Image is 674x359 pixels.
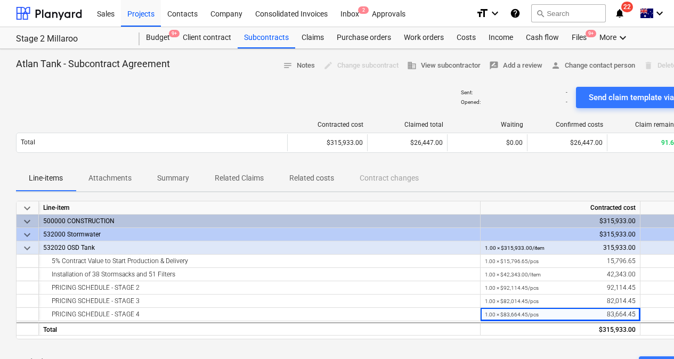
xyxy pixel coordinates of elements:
[565,27,593,48] a: Files9+
[140,27,176,48] a: Budget9+
[43,268,476,281] div: Installation of 38 Stormsacks and 51 Filters
[39,201,481,215] div: Line-item
[621,2,633,12] span: 22
[481,228,640,241] div: $315,933.00
[506,139,523,146] span: $0.00
[565,27,593,48] div: Files
[372,121,443,128] div: Claimed total
[485,272,541,278] small: 1.00 × $42,343.00 / Item
[43,281,476,295] div: PRICING SCHEDULE - STAGE 2
[215,173,264,184] p: Related Claims
[532,121,603,128] div: Confirmed costs
[485,268,636,281] div: 42,343.00
[21,215,34,228] span: keyboard_arrow_down
[410,139,443,146] span: $26,447.00
[481,215,640,228] div: $315,933.00
[547,58,639,74] button: Change contact person
[485,255,636,268] div: 15,796.65
[43,295,476,308] div: PRICING SCHEDULE - STAGE 3
[295,27,330,48] a: Claims
[21,229,34,241] span: keyboard_arrow_down
[476,7,489,20] i: format_size
[510,7,521,20] i: Knowledge base
[16,34,127,45] div: Stage 2 Millaroo
[43,228,476,241] div: 532000 Stormwater
[39,322,481,336] div: Total
[485,258,539,264] small: 1.00 × $15,796.65 / pcs
[566,89,567,96] p: -
[43,308,476,321] div: PRICING SCHEDULE - STAGE 4
[551,60,635,72] span: Change contact person
[238,27,295,48] a: Subcontracts
[407,60,481,72] span: View subcontractor
[358,6,369,14] span: 2
[88,173,132,184] p: Attachments
[566,99,567,105] p: -
[452,121,523,128] div: Waiting
[283,60,315,72] span: Notes
[519,27,565,48] a: Cash flow
[450,27,482,48] a: Costs
[485,58,547,74] button: Add a review
[461,89,473,96] p: Sent :
[536,9,545,18] span: search
[407,61,417,70] span: business
[481,322,640,336] div: $315,933.00
[485,308,636,321] div: 83,664.45
[140,27,176,48] div: Budget
[397,27,450,48] a: Work orders
[485,312,539,317] small: 1.00 × $83,664.45 / pcs
[586,30,596,37] span: 9+
[485,245,545,251] small: 1.00 × $315,933.00 / item
[485,285,539,291] small: 1.00 × $92,114.45 / pcs
[485,241,636,255] div: 315,933.00
[43,215,476,228] div: 500000 CONSTRUCTION
[485,281,636,295] div: 92,114.45
[593,27,636,48] div: More
[551,61,561,70] span: person
[614,7,625,20] i: notifications
[330,27,397,48] a: Purchase orders
[169,30,180,37] span: 9+
[21,138,35,147] p: Total
[461,99,481,105] p: Opened :
[16,58,170,70] p: Atlan Tank - Subcontract Agreement
[482,27,519,48] a: Income
[403,58,485,74] button: View subcontractor
[289,173,334,184] p: Related costs
[489,61,499,70] span: rate_review
[570,139,603,146] span: $26,447.00
[279,58,319,74] button: Notes
[43,241,476,255] div: 532020 OSD Tank
[43,255,476,268] div: 5% Contract Value to Start Production & Delivery
[485,295,636,308] div: 82,014.45
[176,27,238,48] a: Client contract
[287,134,367,151] div: $315,933.00
[531,4,606,22] button: Search
[283,61,293,70] span: notes
[157,173,189,184] p: Summary
[292,121,363,128] div: Contracted cost
[481,201,640,215] div: Contracted cost
[21,202,34,215] span: keyboard_arrow_down
[21,242,34,255] span: keyboard_arrow_down
[653,7,666,20] i: keyboard_arrow_down
[485,298,539,304] small: 1.00 × $82,014.45 / pcs
[489,60,542,72] span: Add a review
[29,173,63,184] p: Line-items
[616,31,629,44] i: keyboard_arrow_down
[489,7,501,20] i: keyboard_arrow_down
